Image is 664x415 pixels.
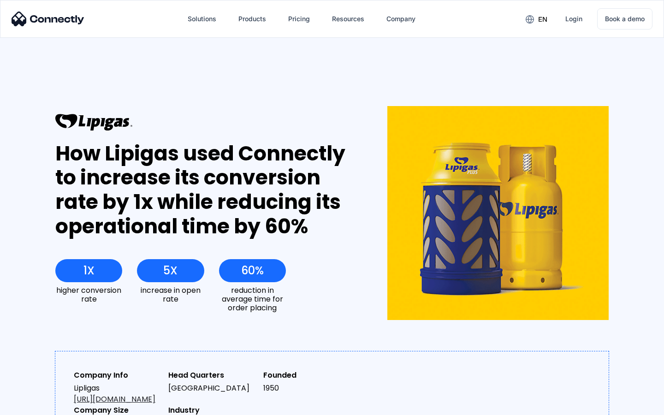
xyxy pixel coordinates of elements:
div: Solutions [188,12,216,25]
div: 5X [163,264,178,277]
div: reduction in average time for order placing [219,286,286,313]
div: en [518,12,554,26]
div: Products [238,12,266,25]
div: Lipligas [74,383,161,405]
div: Head Quarters [168,370,255,381]
div: Company [386,12,415,25]
div: 1950 [263,383,350,394]
div: 1X [83,264,95,277]
img: Connectly Logo [12,12,84,26]
ul: Language list [18,399,55,412]
a: Login [558,8,590,30]
div: higher conversion rate [55,286,122,303]
div: [GEOGRAPHIC_DATA] [168,383,255,394]
div: Company Info [74,370,161,381]
a: [URL][DOMAIN_NAME] [74,394,155,404]
a: Book a demo [597,8,652,30]
div: Founded [263,370,350,381]
div: Pricing [288,12,310,25]
a: Pricing [281,8,317,30]
div: Company [379,8,423,30]
div: Solutions [180,8,224,30]
div: How Lipigas used Connectly to increase its conversion rate by 1x while reducing its operational t... [55,142,354,239]
div: Resources [332,12,364,25]
div: Products [231,8,273,30]
div: increase in open rate [137,286,204,303]
div: 60% [241,264,264,277]
aside: Language selected: English [9,399,55,412]
div: en [538,13,547,26]
div: Resources [325,8,372,30]
div: Login [565,12,582,25]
